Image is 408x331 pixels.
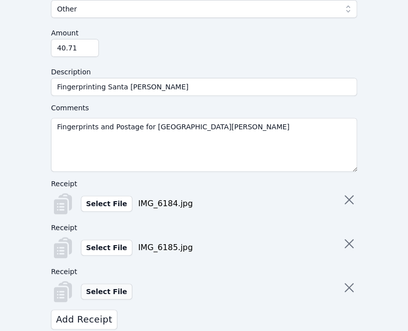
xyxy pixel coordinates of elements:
[138,198,193,210] span: IMG_6184.jpg
[81,284,132,300] label: Select File
[56,313,112,327] span: Add Receipt
[51,310,117,330] button: Add Receipt
[57,3,77,15] span: Other
[51,266,138,278] label: Receipt
[51,178,193,190] label: Receipt
[51,63,357,78] label: Description
[51,222,193,234] label: Receipt
[51,102,357,114] label: Comments
[51,118,357,172] textarea: Fingerprints and Postage for [GEOGRAPHIC_DATA][PERSON_NAME]
[81,240,132,256] label: Select File
[81,196,132,212] label: Select File
[138,242,193,254] span: IMG_6185.jpg
[51,24,357,39] label: Amount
